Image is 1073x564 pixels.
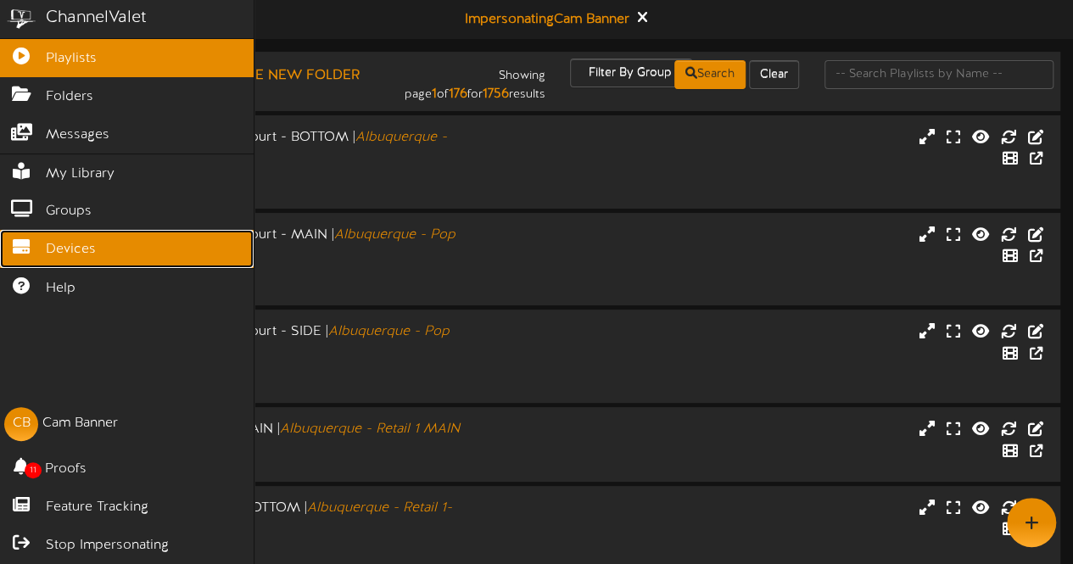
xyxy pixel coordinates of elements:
span: Proofs [45,460,87,479]
div: PICKLR BOTTOM ( 16:9 ) [68,537,461,551]
button: Search [674,60,746,89]
button: Filter By Group [570,59,692,87]
strong: 1 [431,87,436,102]
div: PICKLR SIDE ( 16:9 ) [68,361,461,376]
span: Messages [46,126,109,145]
div: Albuquerque - Pop Up Court - SIDE | [68,322,461,361]
div: PICKLR MAIN ( 16:9 ) [68,264,461,278]
span: Feature Tracking [46,498,148,517]
div: # 16032 [68,376,461,390]
div: CB [4,407,38,441]
div: Cam Banner [42,414,118,433]
button: Create New Folder [196,65,365,87]
div: Albuquerque - Pop Up Court - MAIN | [68,226,461,265]
div: # 15878 [68,454,461,468]
button: Clear [749,60,799,89]
span: Help [46,279,75,299]
i: Albuquerque - Retail 1 MAIN [280,422,460,437]
span: Folders [46,87,93,107]
span: 11 [25,462,42,478]
div: PICKLR BOTTOM ( 16:9 ) [68,166,461,181]
div: Albuquerque - Retail 1- BOTTOM | [68,499,461,538]
span: Groups [46,202,92,221]
strong: 1756 [482,87,508,102]
input: -- Search Playlists by Name -- [824,60,1053,89]
div: PICKLR MAIN ( 16:9 ) [68,439,461,454]
div: # 16033 [68,181,461,195]
span: My Library [46,165,115,184]
div: # 16031 [68,278,461,293]
span: Devices [46,240,96,260]
span: Stop Impersonating [46,536,169,556]
strong: 176 [448,87,467,102]
span: Playlists [46,49,97,69]
div: Albuquerque - Pop Up Court - BOTTOM | [68,128,461,167]
div: Albuquerque - Retail 1 MAIN | [68,420,461,439]
div: Showing page of for results [388,59,558,104]
div: ChannelValet [46,6,147,31]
